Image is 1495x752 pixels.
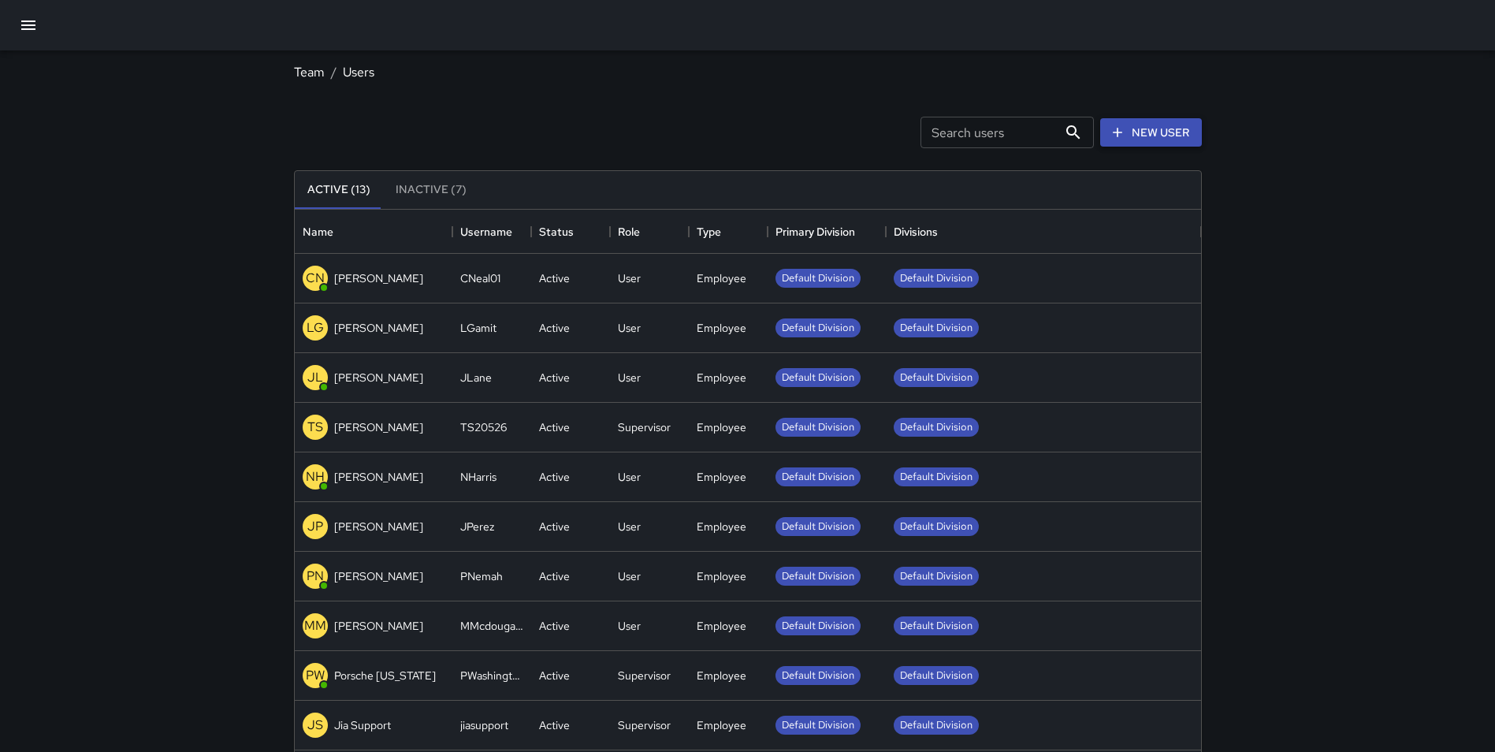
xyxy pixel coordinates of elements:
span: Default Division [894,569,979,584]
div: Employee [697,717,746,733]
div: Employee [697,320,746,336]
p: [PERSON_NAME] [334,519,423,534]
span: Default Division [894,271,979,286]
div: User [618,270,641,286]
div: User [618,320,641,336]
div: NHarris [460,469,496,485]
p: [PERSON_NAME] [334,320,423,336]
div: Username [460,210,512,254]
div: Employee [697,519,746,534]
p: [PERSON_NAME] [334,419,423,435]
span: Default Division [894,519,979,534]
p: JS [307,716,323,735]
div: Primary Division [768,210,886,254]
div: Name [303,210,333,254]
li: / [331,63,337,82]
div: CNeal01 [460,270,500,286]
p: Jia Support [334,717,391,733]
div: Active [539,717,570,733]
div: Active [539,320,570,336]
span: Default Division [775,370,861,385]
span: Default Division [894,718,979,733]
p: MM [304,616,326,635]
div: Employee [697,270,746,286]
p: JP [307,517,323,536]
p: JL [307,368,323,387]
span: Default Division [775,519,861,534]
div: User [618,469,641,485]
div: Employee [697,370,746,385]
p: LG [307,318,324,337]
div: JLane [460,370,492,385]
span: Default Division [775,420,861,435]
div: Type [697,210,721,254]
div: MMcdougald [460,618,523,634]
div: Employee [697,419,746,435]
div: Username [452,210,531,254]
p: [PERSON_NAME] [334,568,423,584]
p: Porsche [US_STATE] [334,668,436,683]
span: Default Division [775,668,861,683]
div: jiasupport [460,717,508,733]
div: Employee [697,618,746,634]
div: Supervisor [618,419,671,435]
span: Default Division [775,569,861,584]
span: Default Division [894,370,979,385]
div: Divisions [886,210,1201,254]
div: Active [539,419,570,435]
div: Type [689,210,768,254]
a: Users [343,64,374,80]
div: Active [539,370,570,385]
p: TS [307,418,323,437]
div: Status [531,210,610,254]
div: Active [539,568,570,584]
div: JPerez [460,519,494,534]
div: Role [618,210,640,254]
div: Active [539,270,570,286]
div: Primary Division [775,210,855,254]
div: User [618,519,641,534]
div: User [618,618,641,634]
div: Employee [697,469,746,485]
div: PWashington [460,668,523,683]
div: Employee [697,568,746,584]
span: Default Division [775,271,861,286]
p: [PERSON_NAME] [334,469,423,485]
a: New User [1100,118,1202,147]
span: Default Division [894,321,979,336]
span: Default Division [775,619,861,634]
div: Role [610,210,689,254]
p: [PERSON_NAME] [334,370,423,385]
p: [PERSON_NAME] [334,618,423,634]
span: Default Division [894,668,979,683]
div: Divisions [894,210,938,254]
span: Default Division [894,470,979,485]
button: Inactive (7) [383,171,479,209]
div: Active [539,618,570,634]
span: Default Division [894,619,979,634]
p: PW [306,666,325,685]
p: [PERSON_NAME] [334,270,423,286]
div: Active [539,469,570,485]
span: Default Division [775,470,861,485]
p: CN [306,269,325,288]
span: Default Division [775,718,861,733]
p: NH [306,467,325,486]
p: PN [307,567,324,586]
span: Default Division [894,420,979,435]
div: PNemah [460,568,503,584]
div: Supervisor [618,668,671,683]
div: Status [539,210,574,254]
div: Active [539,519,570,534]
a: Team [294,64,325,80]
div: LGamit [460,320,496,336]
div: Active [539,668,570,683]
span: Default Division [775,321,861,336]
div: Supervisor [618,717,671,733]
div: Name [295,210,452,254]
div: TS20526 [460,419,507,435]
div: Employee [697,668,746,683]
div: User [618,568,641,584]
div: User [618,370,641,385]
button: Active (13) [295,171,383,209]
